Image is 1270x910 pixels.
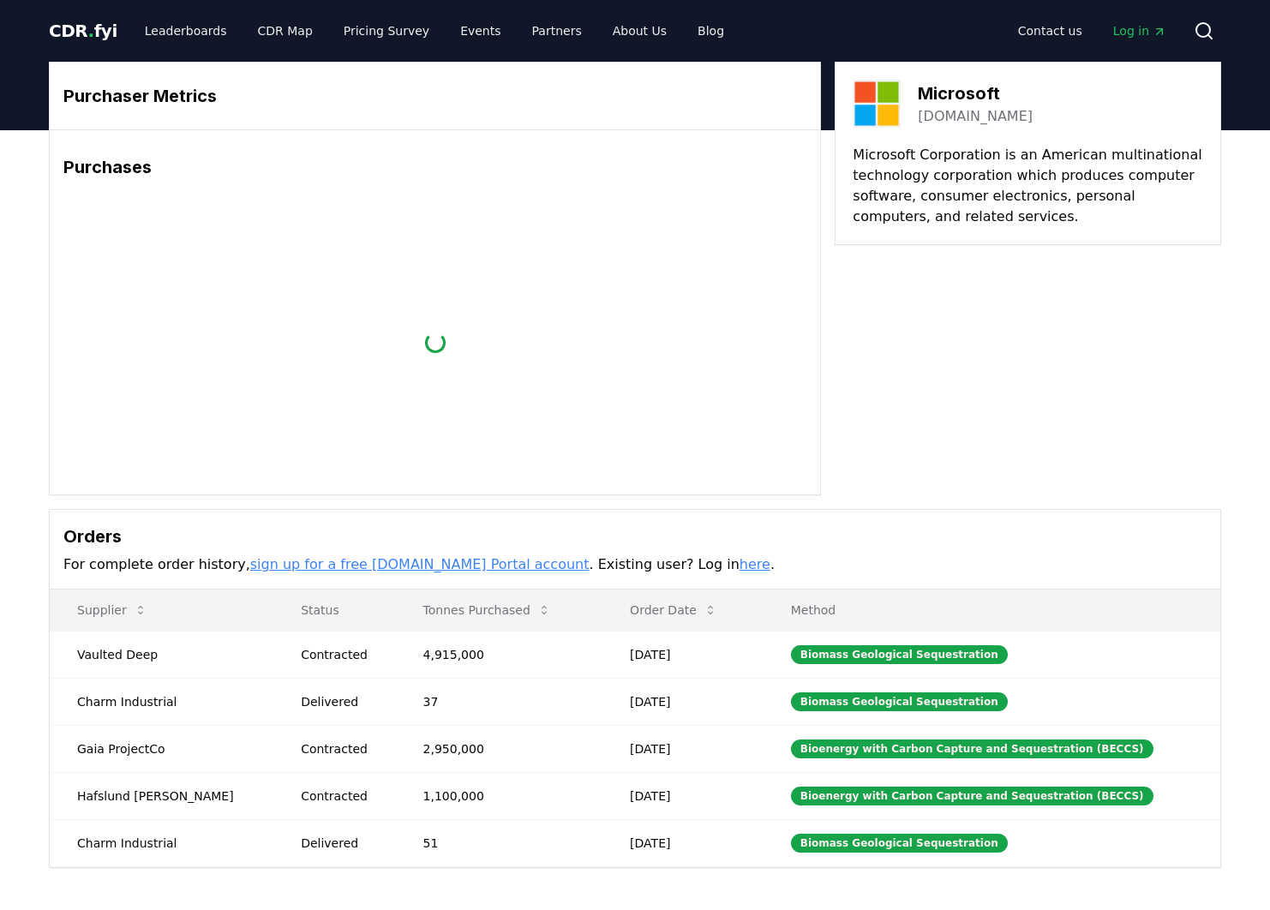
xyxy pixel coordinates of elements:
td: [DATE] [602,772,764,819]
nav: Main [1004,15,1180,46]
span: CDR fyi [49,21,117,41]
a: [DOMAIN_NAME] [918,106,1033,127]
img: Microsoft-logo [853,80,901,128]
div: Biomass Geological Sequestration [791,645,1008,664]
td: [DATE] [602,678,764,725]
td: Charm Industrial [50,678,273,725]
button: Tonnes Purchased [410,593,565,627]
td: 1,100,000 [396,772,603,819]
td: Hafslund [PERSON_NAME] [50,772,273,819]
p: Method [777,602,1207,619]
h3: Purchases [63,154,806,180]
a: Pricing Survey [330,15,443,46]
td: 51 [396,819,603,866]
a: About Us [599,15,680,46]
div: Bioenergy with Carbon Capture and Sequestration (BECCS) [791,787,1153,805]
p: Status [287,602,381,619]
h3: Purchaser Metrics [63,83,806,109]
span: Log in [1113,22,1166,39]
h3: Orders [63,524,1207,549]
div: Delivered [301,835,381,852]
a: Log in [1099,15,1180,46]
div: Bioenergy with Carbon Capture and Sequestration (BECCS) [791,739,1153,758]
div: Contracted [301,787,381,805]
button: Supplier [63,593,161,627]
a: Leaderboards [131,15,241,46]
a: Contact us [1004,15,1096,46]
a: sign up for a free [DOMAIN_NAME] Portal account [250,556,590,572]
button: Order Date [616,593,731,627]
a: Blog [684,15,738,46]
div: Biomass Geological Sequestration [791,834,1008,853]
td: Charm Industrial [50,819,273,866]
div: loading [423,331,446,353]
td: [DATE] [602,631,764,678]
span: . [88,21,94,41]
td: 2,950,000 [396,725,603,772]
div: Delivered [301,693,381,710]
a: CDR Map [244,15,326,46]
td: [DATE] [602,725,764,772]
a: Partners [518,15,596,46]
td: 4,915,000 [396,631,603,678]
td: 37 [396,678,603,725]
a: CDR.fyi [49,19,117,43]
p: For complete order history, . Existing user? Log in . [63,554,1207,575]
div: Contracted [301,646,381,663]
h3: Microsoft [918,81,1033,106]
p: Microsoft Corporation is an American multinational technology corporation which produces computer... [853,145,1203,227]
a: here [740,556,770,572]
td: Gaia ProjectCo [50,725,273,772]
a: Events [446,15,514,46]
nav: Main [131,15,738,46]
div: Contracted [301,740,381,757]
td: [DATE] [602,819,764,866]
div: Biomass Geological Sequestration [791,692,1008,711]
td: Vaulted Deep [50,631,273,678]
